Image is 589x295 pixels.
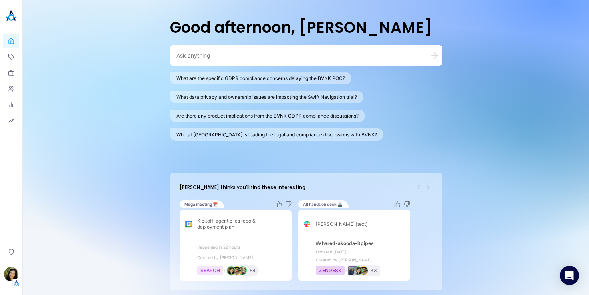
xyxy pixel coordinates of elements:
img: Tenant Logo [12,279,20,287]
button: What data privacy and ownership issues are impacting the Swift Navigation trial? [170,91,363,103]
a: topic badge [197,266,223,275]
button: Are there any product implications from the BVNK GDPR compliance discussions? [170,110,365,122]
div: Open Intercom Messenger [560,266,579,285]
div: #shared-akooda-itpipes [316,240,374,246]
img: Slack [301,218,313,229]
button: Ilana Djemal [227,266,236,275]
div: ZENDESK [316,266,345,275]
span: Updated [DATE] [316,249,400,254]
div: Go to person's profile [354,266,363,275]
button: Michael Greene [348,266,357,275]
div: Go to person's profile [238,266,247,275]
button: Ilana DjemalTenant Logo [3,264,19,287]
div: Go to person's profile [232,266,241,275]
span: Happening in 22 hours [197,245,281,249]
img: Akooda Logo [3,8,19,24]
img: Michael Greene [349,267,357,275]
a: person badge [227,266,232,275]
h1: Good afternoon, [PERSON_NAME] [170,16,442,39]
button: What are the specific GDPR compliance concerns delaying the BVNK POC? [170,72,351,84]
div: All hands on deck 🚢 [298,200,349,208]
div: highlight-card [298,200,410,281]
span: Kickoff: agentic-es repo & deployment plan [197,218,281,230]
div: Mega meeting 📅 [180,200,224,208]
button: Next [423,183,433,192]
a: topic badge [316,266,345,275]
div: Go to person's profile [359,266,368,275]
img: Ilana Djemal [354,267,362,275]
button: Alisa Faingold [238,266,247,275]
button: Dislike [285,201,292,207]
div: highlight-card [180,200,292,281]
span: bullet space [345,267,347,273]
span: Created by [PERSON_NAME] [197,255,281,260]
a: person badge [232,266,238,275]
img: Itamar Niddam [360,267,368,275]
button: Like [394,201,401,207]
h4: [PERSON_NAME] thinks you'll find these interesting [180,184,305,191]
img: Google Calendar [183,218,194,229]
button: Who at [GEOGRAPHIC_DATA] is leading the legal and compliance discussions with BVNK? [170,128,383,141]
button: Itamar Niddam [232,266,241,275]
button: Ilana Djemal [354,266,363,275]
a: person badge [359,266,365,275]
a: person badge [354,266,359,275]
img: Ilana Djemal [227,267,235,275]
button: Dislike [404,201,410,207]
span: [PERSON_NAME] [text] [316,221,367,227]
button: Like [276,201,282,207]
button: +3 [368,267,379,274]
img: Itamar Niddam [233,267,241,275]
div: SEARCH [197,266,223,275]
a: person badge [238,266,244,275]
button: Previous [414,183,423,192]
span: Created by [PERSON_NAME] [316,257,400,262]
div: Go to person's profile [227,266,236,275]
img: Alisa Faingold [238,267,246,275]
img: Ilana Djemal [4,267,18,281]
button: Itamar Niddam [359,266,368,275]
span: bullet space [223,267,226,273]
button: +4 [247,267,258,274]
